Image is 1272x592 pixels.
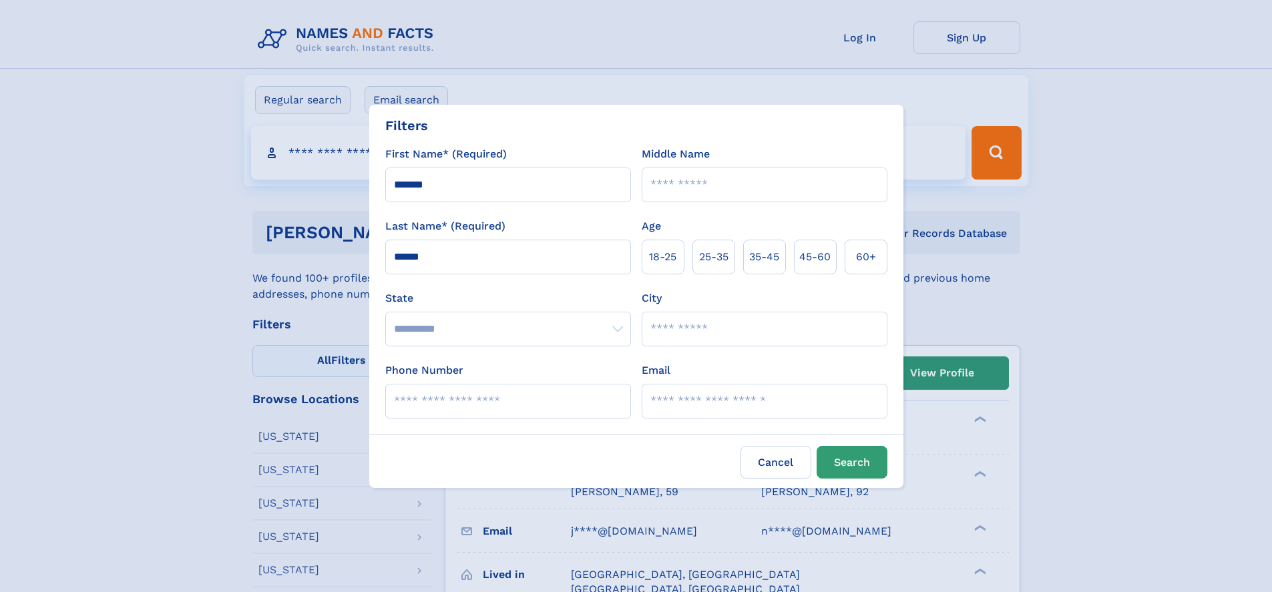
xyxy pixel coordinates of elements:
[385,218,505,234] label: Last Name* (Required)
[385,146,507,162] label: First Name* (Required)
[749,249,779,265] span: 35‑45
[856,249,876,265] span: 60+
[642,218,661,234] label: Age
[642,290,662,306] label: City
[649,249,676,265] span: 18‑25
[385,362,463,378] label: Phone Number
[385,290,631,306] label: State
[699,249,728,265] span: 25‑35
[740,446,811,479] label: Cancel
[385,115,428,135] div: Filters
[642,362,670,378] label: Email
[642,146,710,162] label: Middle Name
[817,446,887,479] button: Search
[799,249,831,265] span: 45‑60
